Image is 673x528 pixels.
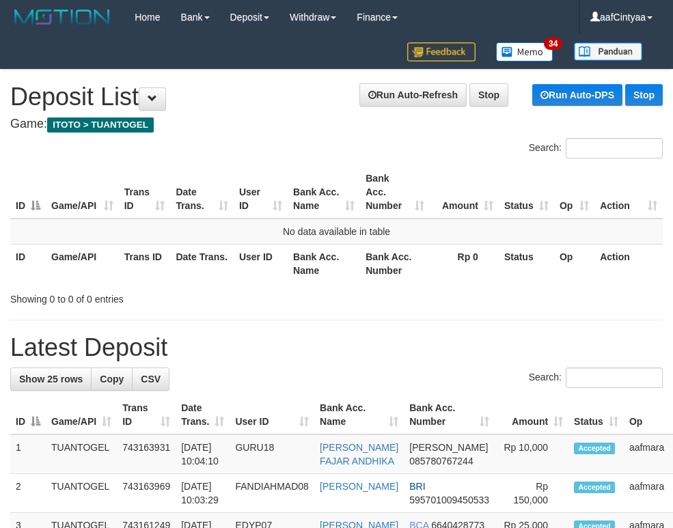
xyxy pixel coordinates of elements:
[10,219,663,245] td: No data available in table
[495,395,568,434] th: Amount: activate to sort column ascending
[100,374,124,385] span: Copy
[10,334,663,361] h1: Latest Deposit
[554,244,594,283] th: Op
[574,482,615,493] span: Accepted
[10,434,46,474] td: 1
[230,395,314,434] th: User ID: activate to sort column ascending
[496,42,553,61] img: Button%20Memo.svg
[529,138,663,158] label: Search:
[19,374,83,385] span: Show 25 rows
[230,434,314,474] td: GURU18
[495,474,568,513] td: Rp 150,000
[10,117,663,131] h4: Game:
[119,166,171,219] th: Trans ID: activate to sort column ascending
[91,367,133,391] a: Copy
[495,434,568,474] td: Rp 10,000
[288,244,360,283] th: Bank Acc. Name
[46,434,117,474] td: TUANTOGEL
[554,166,594,219] th: Op: activate to sort column ascending
[117,395,176,434] th: Trans ID: activate to sort column ascending
[10,244,46,283] th: ID
[176,474,230,513] td: [DATE] 10:03:29
[234,166,288,219] th: User ID: activate to sort column ascending
[10,287,270,306] div: Showing 0 to 0 of 0 entries
[46,166,119,219] th: Game/API: activate to sort column ascending
[529,367,663,388] label: Search:
[141,374,161,385] span: CSV
[568,395,624,434] th: Status: activate to sort column ascending
[594,244,663,283] th: Action
[46,395,117,434] th: Game/API: activate to sort column ascending
[625,84,663,106] a: Stop
[132,367,169,391] a: CSV
[532,84,622,106] a: Run Auto-DPS
[486,34,564,69] a: 34
[320,442,398,467] a: [PERSON_NAME] FAJAR ANDHIKA
[469,83,508,107] a: Stop
[566,138,663,158] input: Search:
[176,395,230,434] th: Date Trans.: activate to sort column ascending
[566,367,663,388] input: Search:
[230,474,314,513] td: FANDIAHMAD08
[407,42,476,61] img: Feedback.jpg
[288,166,360,219] th: Bank Acc. Name: activate to sort column ascending
[574,42,642,61] img: panduan.png
[170,244,234,283] th: Date Trans.
[430,244,499,283] th: Rp 0
[360,166,430,219] th: Bank Acc. Number: activate to sort column ascending
[176,434,230,474] td: [DATE] 10:04:10
[574,443,615,454] span: Accepted
[10,395,46,434] th: ID: activate to sort column descending
[430,166,499,219] th: Amount: activate to sort column ascending
[544,38,562,50] span: 34
[594,166,663,219] th: Action: activate to sort column ascending
[360,244,430,283] th: Bank Acc. Number
[499,166,554,219] th: Status: activate to sort column ascending
[47,117,154,133] span: ITOTO > TUANTOGEL
[10,83,663,111] h1: Deposit List
[359,83,467,107] a: Run Auto-Refresh
[10,166,46,219] th: ID: activate to sort column descending
[499,244,554,283] th: Status
[409,495,489,505] span: Copy 595701009450533 to clipboard
[46,474,117,513] td: TUANTOGEL
[170,166,234,219] th: Date Trans.: activate to sort column ascending
[234,244,288,283] th: User ID
[46,244,119,283] th: Game/API
[320,481,398,492] a: [PERSON_NAME]
[119,244,171,283] th: Trans ID
[117,474,176,513] td: 743163969
[404,395,495,434] th: Bank Acc. Number: activate to sort column ascending
[409,456,473,467] span: Copy 085780767244 to clipboard
[117,434,176,474] td: 743163931
[409,442,488,453] span: [PERSON_NAME]
[10,7,114,27] img: MOTION_logo.png
[10,474,46,513] td: 2
[409,481,425,492] span: BRI
[314,395,404,434] th: Bank Acc. Name: activate to sort column ascending
[10,367,92,391] a: Show 25 rows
